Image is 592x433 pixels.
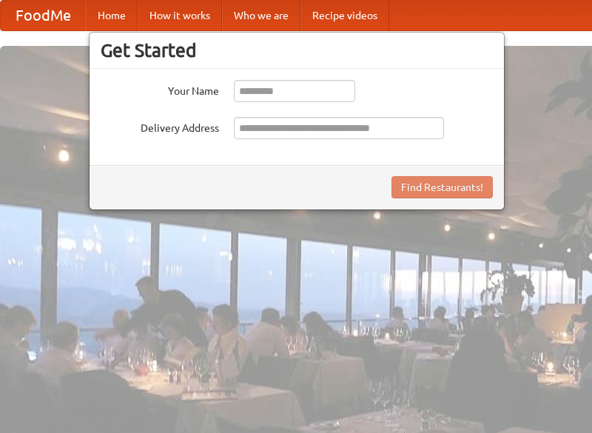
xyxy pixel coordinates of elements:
a: Home [86,1,138,30]
a: Recipe videos [300,1,389,30]
button: Find Restaurants! [391,176,493,198]
h3: Get Started [101,39,493,61]
label: Delivery Address [101,117,219,135]
a: How it works [138,1,222,30]
a: Who we are [222,1,300,30]
a: FoodMe [1,1,86,30]
label: Your Name [101,80,219,98]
